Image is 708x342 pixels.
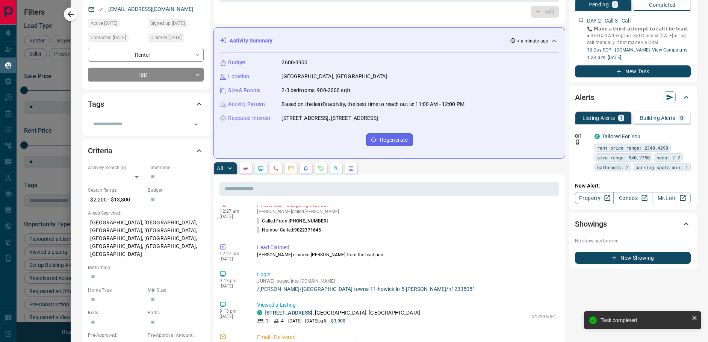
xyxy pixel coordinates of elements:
[575,218,607,230] h2: Showings
[88,48,204,62] div: Renter
[88,264,204,271] p: Motivation:
[582,115,615,121] p: Listing Alerts
[219,278,246,283] p: 9:13 pm
[108,6,193,12] a: [EMAIL_ADDRESS][DOMAIN_NAME]
[575,215,691,233] div: Showings
[257,271,556,278] p: Login
[219,314,246,319] p: [DATE]
[595,134,600,139] div: condos.ca
[575,182,691,190] p: New Alert:
[575,133,590,139] p: Off
[257,333,556,341] p: Email - Delivered
[148,332,204,339] p: Pre-Approval Amount:
[257,227,321,233] p: Number Called:
[273,165,279,171] svg: Calls
[281,59,307,67] p: 2600-3900
[88,287,144,294] p: Home Type:
[331,318,346,324] p: $3,900
[587,54,691,61] p: 1:23 p.m. [DATE]
[228,73,249,80] p: Location
[257,209,556,214] p: [PERSON_NAME] called [PERSON_NAME]
[88,19,144,30] div: Tue Aug 12 2025
[281,318,284,324] p: 4
[281,114,378,122] p: [STREET_ADDRESS], [STREET_ADDRESS]
[294,227,321,233] span: 9022371645
[88,194,144,206] p: $2,200 - $13,800
[219,283,246,289] p: [DATE]
[258,165,264,171] svg: Lead Browsing Activity
[288,165,294,171] svg: Emails
[91,20,117,27] span: Active [DATE]
[88,95,204,113] div: Tags
[219,251,246,256] p: 12:27 am
[613,192,652,204] a: Condos
[265,310,312,316] a: [STREET_ADDRESS]
[228,59,245,67] p: Budget
[243,165,249,171] svg: Notes
[88,332,144,339] p: Pre-Approved:
[288,318,327,324] p: [DATE] - [DATE] sqft
[597,163,629,171] span: bathrooms: 2
[88,187,144,194] p: Search Range:
[220,34,559,48] div: Activity Summary< a minute ago
[575,238,691,244] p: No showings booked
[217,166,223,171] p: All
[88,98,104,110] h2: Tags
[613,2,616,7] p: 1
[575,88,691,106] div: Alerts
[148,309,204,316] p: Baths:
[228,114,270,122] p: Repeated Interest
[88,309,144,316] p: Beds:
[575,192,614,204] a: Property
[602,133,640,139] a: Tailored For You
[150,20,185,27] span: Signed up [DATE]
[366,133,413,146] button: Regenerate
[575,252,691,264] button: New Showing
[587,26,691,46] p: 📞 𝗠𝗮𝗸𝗲 𝗮 𝘁𝗵𝗶𝗿𝗱 𝗮𝘁𝘁𝗲𝗺𝗽𝘁 𝘁𝗼 𝗰𝗮𝗹𝗹 𝘁𝗵𝗲 𝗹𝗲𝗮𝗱. ● 3rd Call Attempt ● Lead Claimed [DATE] ● Log call manu...
[257,218,328,224] p: Called From:
[257,244,556,251] p: Lead Claimed
[148,187,204,194] p: Budget:
[575,65,691,77] button: New Task
[652,192,691,204] a: Mr.Loft
[219,309,246,314] p: 9:13 pm
[575,139,580,145] svg: Push Notification Only
[289,218,328,224] span: [PHONE_NUMBER]
[257,286,556,292] a: /[PERSON_NAME]/[GEOGRAPHIC_DATA]-towns-11-howick-ln-5-[PERSON_NAME]/n12335051
[91,34,126,41] span: Contacted [DATE]
[575,91,595,103] h2: Alerts
[228,86,260,94] p: Size & Rooms
[531,313,556,320] p: N12335051
[88,164,144,171] p: Actively Searching:
[88,142,204,160] div: Criteria
[265,309,420,317] p: , [GEOGRAPHIC_DATA], [GEOGRAPHIC_DATA]
[588,2,609,7] p: Pending
[597,154,650,161] span: size range: 540,2750
[257,278,556,284] p: JUNWEI logged into [DOMAIN_NAME]
[333,165,339,171] svg: Opportunities
[88,68,204,82] div: TBD
[148,164,204,171] p: Timeframe:
[348,165,354,171] svg: Agent Actions
[303,165,309,171] svg: Listing Alerts
[266,318,269,324] p: 3
[228,100,265,108] p: Activity Pattern
[148,33,204,44] div: Tue Aug 12 2025
[587,47,687,53] a: 10 Day SOP - [DOMAIN_NAME]- View Campaigns
[88,145,112,157] h2: Criteria
[150,34,182,41] span: Claimed [DATE]
[191,119,201,130] button: Open
[640,115,676,121] p: Building Alerts
[230,37,272,45] p: Activity Summary
[148,287,204,294] p: Min Size:
[318,165,324,171] svg: Requests
[635,163,688,171] span: parking spots min: 1
[597,144,668,151] span: rent price range: 2340,4290
[601,317,688,323] div: Task completed
[657,154,680,161] span: beds: 2-2
[88,216,204,260] p: [GEOGRAPHIC_DATA], [GEOGRAPHIC_DATA], [GEOGRAPHIC_DATA], [GEOGRAPHIC_DATA], [GEOGRAPHIC_DATA], [G...
[88,33,144,44] div: Tue Aug 12 2025
[281,100,464,108] p: Based on the lead's activity, the best time to reach out is: 11:00 AM - 12:00 PM
[257,310,262,315] div: condos.ca
[219,214,246,219] p: [DATE]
